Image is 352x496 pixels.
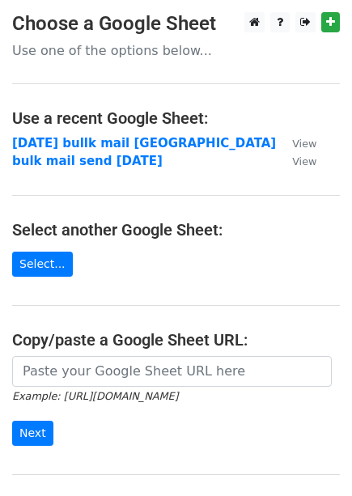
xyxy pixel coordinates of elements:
[12,136,276,150] a: [DATE] bullk mail [GEOGRAPHIC_DATA]
[12,12,340,36] h3: Choose a Google Sheet
[12,154,163,168] a: bulk mail send [DATE]
[12,42,340,59] p: Use one of the options below...
[12,356,332,387] input: Paste your Google Sheet URL here
[276,154,316,168] a: View
[292,138,316,150] small: View
[12,108,340,128] h4: Use a recent Google Sheet:
[12,252,73,277] a: Select...
[12,330,340,350] h4: Copy/paste a Google Sheet URL:
[292,155,316,167] small: View
[12,220,340,240] h4: Select another Google Sheet:
[12,421,53,446] input: Next
[276,136,316,150] a: View
[12,390,178,402] small: Example: [URL][DOMAIN_NAME]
